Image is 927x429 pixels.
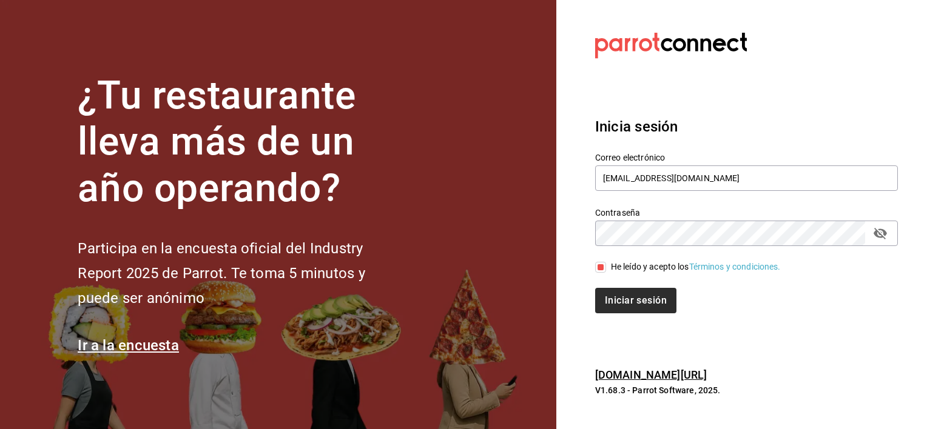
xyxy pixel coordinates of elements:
input: Ingresa tu correo electrónico [595,165,898,191]
h2: Participa en la encuesta oficial del Industry Report 2025 de Parrot. Te toma 5 minutos y puede se... [78,236,405,310]
a: Términos y condiciones. [689,262,781,271]
button: Iniciar sesión [595,288,676,313]
label: Contraseña [595,208,898,216]
a: Ir a la encuesta [78,337,179,354]
label: Correo electrónico [595,153,898,161]
p: V1.68.3 - Parrot Software, 2025. [595,384,898,396]
h1: ¿Tu restaurante lleva más de un año operando? [78,73,405,212]
h3: Inicia sesión [595,116,898,138]
button: passwordField [870,223,891,244]
div: He leído y acepto los [611,261,781,273]
a: [DOMAIN_NAME][URL] [595,368,707,381]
